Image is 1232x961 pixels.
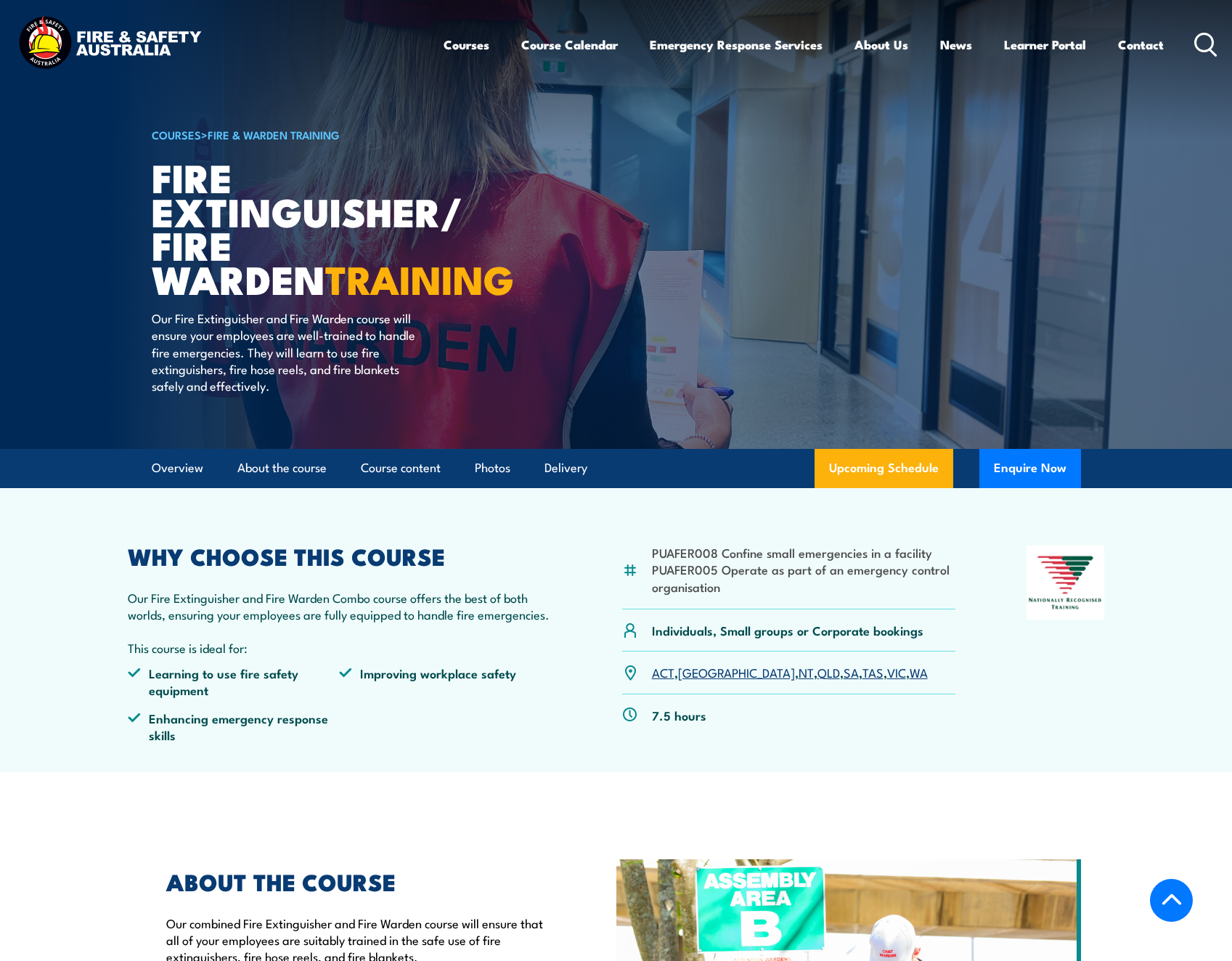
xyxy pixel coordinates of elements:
li: PUAFER005 Operate as part of an emergency control organisation [652,561,956,595]
a: Photos [475,449,510,487]
a: Emergency Response Services [650,25,823,64]
a: QLD [817,663,840,681]
p: Our Fire Extinguisher and Fire Warden Combo course offers the best of both worlds, ensuring your ... [128,589,552,623]
a: Overview [152,449,203,487]
a: Learner Portal [1004,25,1086,64]
a: Upcoming Schedule [815,449,953,488]
p: , , , , , , , [652,664,928,681]
a: NT [799,663,814,681]
li: PUAFER008 Confine small emergencies in a facility [652,544,956,561]
p: Individuals, Small groups or Corporate bookings [652,622,923,638]
a: Fire & Warden Training [208,126,340,142]
h2: WHY CHOOSE THIS COURSE [128,546,552,566]
a: Delivery [544,449,587,487]
h6: > [152,126,510,143]
p: Our Fire Extinguisher and Fire Warden course will ensure your employees are well-trained to handl... [152,309,417,394]
a: Courses [444,25,489,64]
a: TAS [862,663,884,681]
a: Contact [1118,25,1164,64]
a: WA [910,663,928,681]
button: Enquire Now [979,449,1081,488]
a: About Us [854,25,908,64]
a: News [940,25,972,64]
a: About the course [237,449,327,487]
h1: Fire Extinguisher/ Fire Warden [152,160,510,296]
p: This course is ideal for: [128,639,552,656]
p: 7.5 hours [652,707,706,723]
img: Nationally Recognised Training logo. [1027,546,1105,620]
a: [GEOGRAPHIC_DATA] [678,663,795,681]
li: Improving workplace safety [339,665,551,699]
li: Enhancing emergency response skills [128,710,340,744]
a: COURSES [152,126,201,142]
a: ACT [652,663,674,681]
a: Course content [361,449,441,487]
li: Learning to use fire safety equipment [128,665,340,699]
a: SA [844,663,859,681]
h2: ABOUT THE COURSE [166,871,550,891]
strong: TRAINING [325,248,514,308]
a: VIC [887,663,906,681]
a: Course Calendar [521,25,618,64]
